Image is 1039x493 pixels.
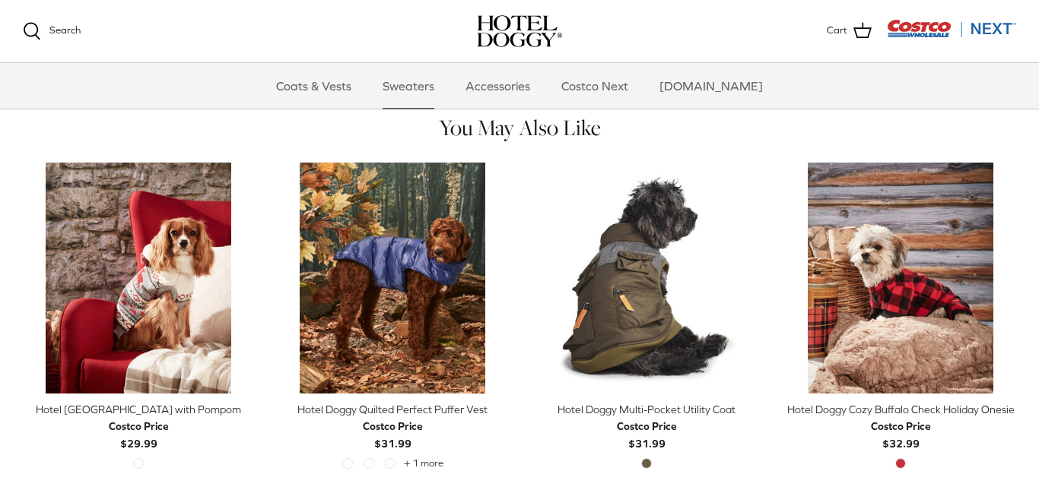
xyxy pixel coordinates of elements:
div: Hotel [GEOGRAPHIC_DATA] with Pompom [23,401,254,418]
a: Hotel [GEOGRAPHIC_DATA] with Pompom Costco Price$29.99 [23,401,254,452]
span: Cart [827,23,847,39]
b: $29.99 [109,418,169,449]
a: Hotel Doggy Quilted Perfect Puffer Vest [277,163,508,393]
a: hoteldoggy.com hoteldoggycom [477,15,562,47]
div: Costco Price [871,418,931,435]
div: Hotel Doggy Quilted Perfect Puffer Vest [277,401,508,418]
b: $31.99 [617,418,677,449]
img: Costco Next [887,19,1016,38]
a: Accessories [452,63,544,109]
a: Hotel Doggy Fair Isle Sweater with Pompom [23,163,254,393]
a: Sweaters [369,63,448,109]
div: Hotel Doggy Cozy Buffalo Check Holiday Onesie [785,401,1016,418]
h4: You May Also Like [23,116,1016,140]
a: Hotel Doggy Cozy Buffalo Check Holiday Onesie Costco Price$32.99 [785,401,1016,452]
a: Coats & Vests [262,63,365,109]
a: Visit Costco Next [887,29,1016,40]
div: Costco Price [109,418,169,435]
a: Costco Next [548,63,642,109]
div: Costco Price [363,418,423,435]
b: $31.99 [363,418,423,449]
a: Hotel Doggy Multi-Pocket Utility Coat [531,163,762,393]
div: Hotel Doggy Multi-Pocket Utility Coat [531,401,762,418]
div: Costco Price [617,418,677,435]
a: Hotel Doggy Cozy Buffalo Check Holiday Onesie [785,163,1016,393]
a: Hotel Doggy Quilted Perfect Puffer Vest Costco Price$31.99 [277,401,508,452]
a: Hotel Doggy Multi-Pocket Utility Coat Costco Price$31.99 [531,401,762,452]
img: hoteldoggycom [477,15,562,47]
a: Cart [827,21,872,41]
a: [DOMAIN_NAME] [646,63,777,109]
a: Search [23,22,81,40]
b: $32.99 [871,418,931,449]
span: + 1 more [404,458,443,469]
span: Search [49,24,81,36]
